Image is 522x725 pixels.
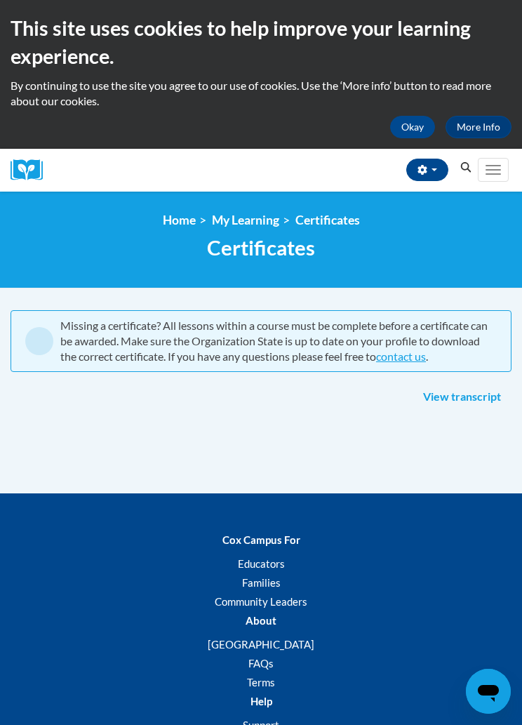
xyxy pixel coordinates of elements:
[60,318,497,364] div: Missing a certificate? All lessons within a course must be complete before a certificate can be a...
[207,235,315,260] span: Certificates
[11,14,511,71] h2: This site uses cookies to help improve your learning experience.
[242,576,281,589] a: Families
[11,78,511,109] p: By continuing to use the site you agree to our use of cookies. Use the ‘More info’ button to read...
[247,676,275,689] a: Terms
[222,533,300,546] b: Cox Campus For
[248,657,274,670] a: FAQs
[250,695,272,707] b: Help
[446,116,511,138] a: More Info
[413,386,511,408] a: View transcript
[455,159,476,176] button: Search
[163,213,196,227] a: Home
[208,638,314,651] a: [GEOGRAPHIC_DATA]
[212,213,279,227] a: My Learning
[295,213,360,227] a: Certificates
[390,116,435,138] button: Okay
[11,159,53,181] a: Cox Campus
[215,595,307,608] a: Community Leaders
[238,557,285,570] a: Educators
[476,149,511,192] div: Main menu
[376,350,426,363] a: contact us
[466,669,511,714] iframe: Button to launch messaging window
[246,614,276,627] b: About
[11,159,53,181] img: Logo brand
[406,159,448,181] button: Account Settings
